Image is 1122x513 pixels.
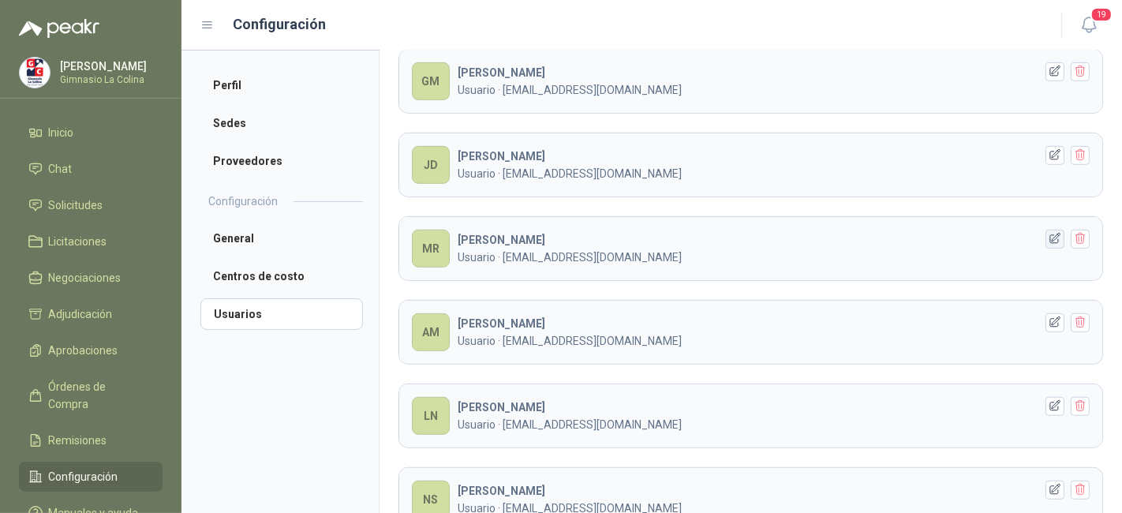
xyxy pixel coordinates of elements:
[1090,7,1113,22] span: 19
[200,298,363,330] a: Usuarios
[49,124,74,141] span: Inicio
[60,61,159,72] p: [PERSON_NAME]
[200,260,363,292] a: Centros de costo
[49,269,122,286] span: Negociaciones
[19,190,163,220] a: Solicitudes
[49,160,73,178] span: Chat
[458,317,545,330] b: [PERSON_NAME]
[412,146,450,184] div: JD
[19,462,163,492] a: Configuración
[49,305,113,323] span: Adjudicación
[458,249,1034,266] p: Usuario · [EMAIL_ADDRESS][DOMAIN_NAME]
[208,193,278,210] h2: Configuración
[200,107,363,139] a: Sedes
[19,227,163,256] a: Licitaciones
[19,299,163,329] a: Adjudicación
[458,332,1034,350] p: Usuario · [EMAIL_ADDRESS][DOMAIN_NAME]
[19,263,163,293] a: Negociaciones
[412,313,450,351] div: AM
[458,165,1034,182] p: Usuario · [EMAIL_ADDRESS][DOMAIN_NAME]
[458,150,545,163] b: [PERSON_NAME]
[20,58,50,88] img: Company Logo
[49,432,107,449] span: Remisiones
[19,118,163,148] a: Inicio
[49,197,103,214] span: Solicitudes
[49,468,118,485] span: Configuración
[458,66,545,79] b: [PERSON_NAME]
[49,378,148,413] span: Órdenes de Compra
[19,154,163,184] a: Chat
[458,234,545,246] b: [PERSON_NAME]
[1075,11,1103,39] button: 19
[49,233,107,250] span: Licitaciones
[458,485,545,497] b: [PERSON_NAME]
[234,13,327,36] h1: Configuración
[200,69,363,101] a: Perfil
[49,342,118,359] span: Aprobaciones
[458,416,1034,433] p: Usuario · [EMAIL_ADDRESS][DOMAIN_NAME]
[19,335,163,365] a: Aprobaciones
[60,75,159,84] p: Gimnasio La Colina
[19,425,163,455] a: Remisiones
[458,401,545,414] b: [PERSON_NAME]
[412,397,450,435] div: LN
[19,372,163,419] a: Órdenes de Compra
[412,62,450,100] div: GM
[412,230,450,268] div: MR
[458,81,1034,99] p: Usuario · [EMAIL_ADDRESS][DOMAIN_NAME]
[200,223,363,254] a: General
[19,19,99,38] img: Logo peakr
[200,145,363,177] a: Proveedores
